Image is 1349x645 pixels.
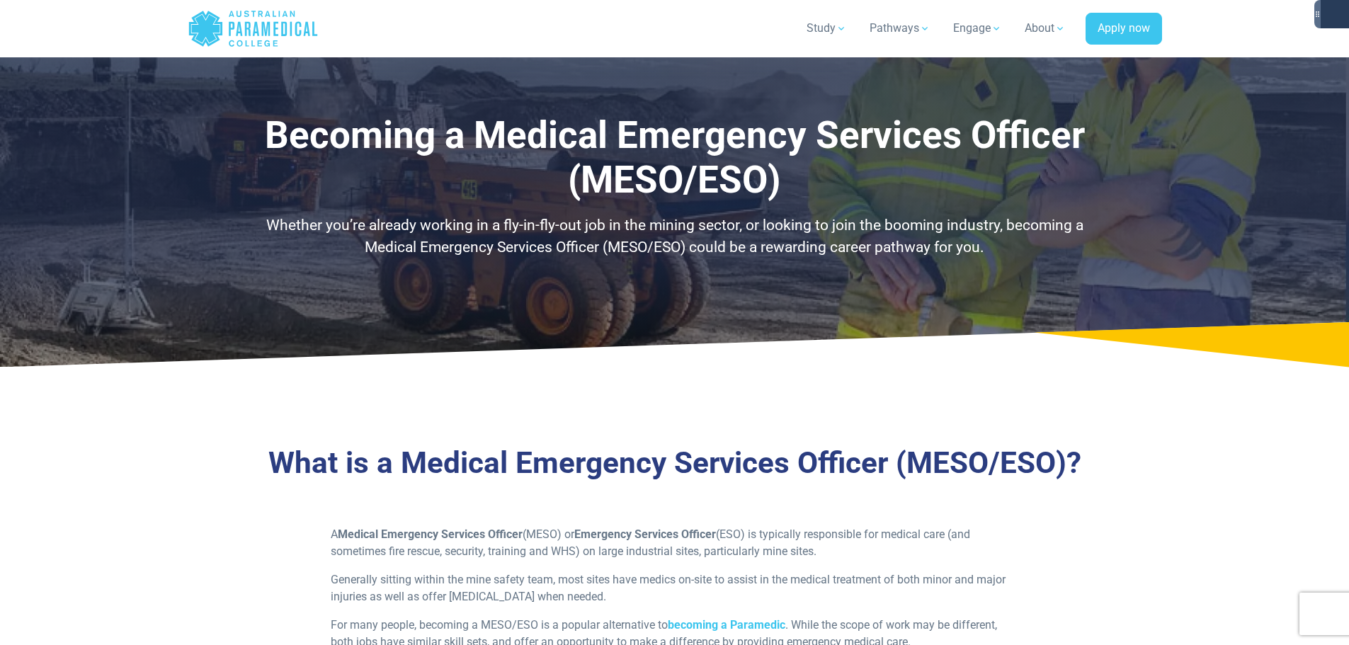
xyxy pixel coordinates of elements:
[331,571,1018,605] p: Generally sitting within the mine safety team, most sites have medics on-site to assist in the me...
[331,526,1018,560] p: A (MESO) or (ESO) is typically responsible for medical care (and sometimes fire rescue, security,...
[668,618,785,632] a: becoming a Paramedic
[798,8,855,48] a: Study
[574,527,716,541] strong: Emergency Services Officer
[861,8,939,48] a: Pathways
[945,8,1011,48] a: Engage
[1016,8,1074,48] a: About
[261,445,1089,481] h3: What is a Medical Emergency Services Officer (MESO/ESO)?
[261,215,1089,259] p: Whether you’re already working in a fly-in-fly-out job in the mining sector, or looking to join t...
[188,6,319,52] a: Australian Paramedical College
[261,113,1089,203] h1: Becoming a Medical Emergency Services Officer (MESO/ESO)
[338,527,523,541] strong: Medical Emergency Services Officer
[1086,13,1162,45] a: Apply now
